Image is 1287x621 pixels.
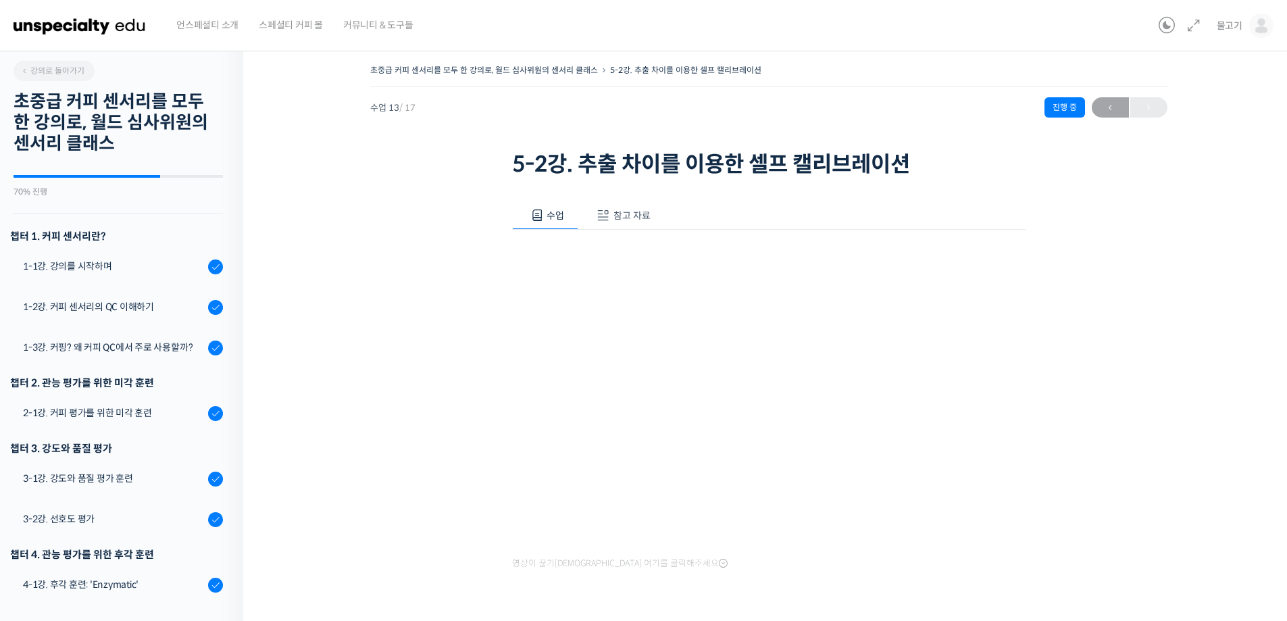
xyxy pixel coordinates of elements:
[1217,20,1242,32] span: 물고기
[23,299,204,314] div: 1-2강. 커피 센서리의 QC 이해하기
[23,340,204,355] div: 1-3강. 커핑? 왜 커피 QC에서 주로 사용할까?
[370,65,598,75] a: 초중급 커피 센서리를 모두 한 강의로, 월드 심사위원의 센서리 클래스
[23,259,204,274] div: 1-1강. 강의를 시작하며
[512,558,728,569] span: 영상이 끊기[DEMOGRAPHIC_DATA] 여기를 클릭해주세요
[1092,97,1129,118] a: ←이전
[613,209,651,222] span: 참고 자료
[23,577,204,592] div: 4-1강. 후각 훈련: 'Enzymatic'
[14,91,223,155] h2: 초중급 커피 센서리를 모두 한 강의로, 월드 심사위원의 센서리 클래스
[10,227,223,245] h3: 챕터 1. 커피 센서리란?
[10,374,223,392] div: 챕터 2. 관능 평가를 위한 미각 훈련
[20,66,84,76] span: 강의로 돌아가기
[370,103,415,112] span: 수업 13
[512,151,1026,177] h1: 5-2강. 추출 차이를 이용한 셀프 캘리브레이션
[23,471,204,486] div: 3-1강. 강도와 품질 평가 훈련
[14,188,223,196] div: 70% 진행
[1092,99,1129,117] span: ←
[547,209,564,222] span: 수업
[610,65,761,75] a: 5-2강. 추출 차이를 이용한 셀프 캘리브레이션
[1044,97,1085,118] div: 진행 중
[399,102,415,114] span: / 17
[23,512,204,526] div: 3-2강. 선호도 평가
[10,545,223,564] div: 챕터 4. 관능 평가를 위한 후각 훈련
[23,405,204,420] div: 2-1강. 커피 평가를 위한 미각 훈련
[14,61,95,81] a: 강의로 돌아가기
[10,439,223,457] div: 챕터 3. 강도와 품질 평가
